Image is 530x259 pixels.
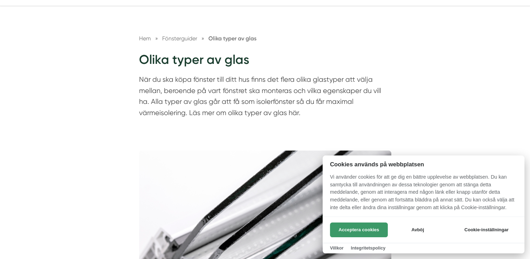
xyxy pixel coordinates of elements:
[390,223,446,237] button: Avböj
[330,245,344,251] a: Villkor
[323,173,524,216] p: Vi använder cookies för att ge dig en bättre upplevelse av webbplatsen. Du kan samtycka till anvä...
[330,223,388,237] button: Acceptera cookies
[323,161,524,168] h2: Cookies används på webbplatsen
[351,245,385,251] a: Integritetspolicy
[456,223,517,237] button: Cookie-inställningar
